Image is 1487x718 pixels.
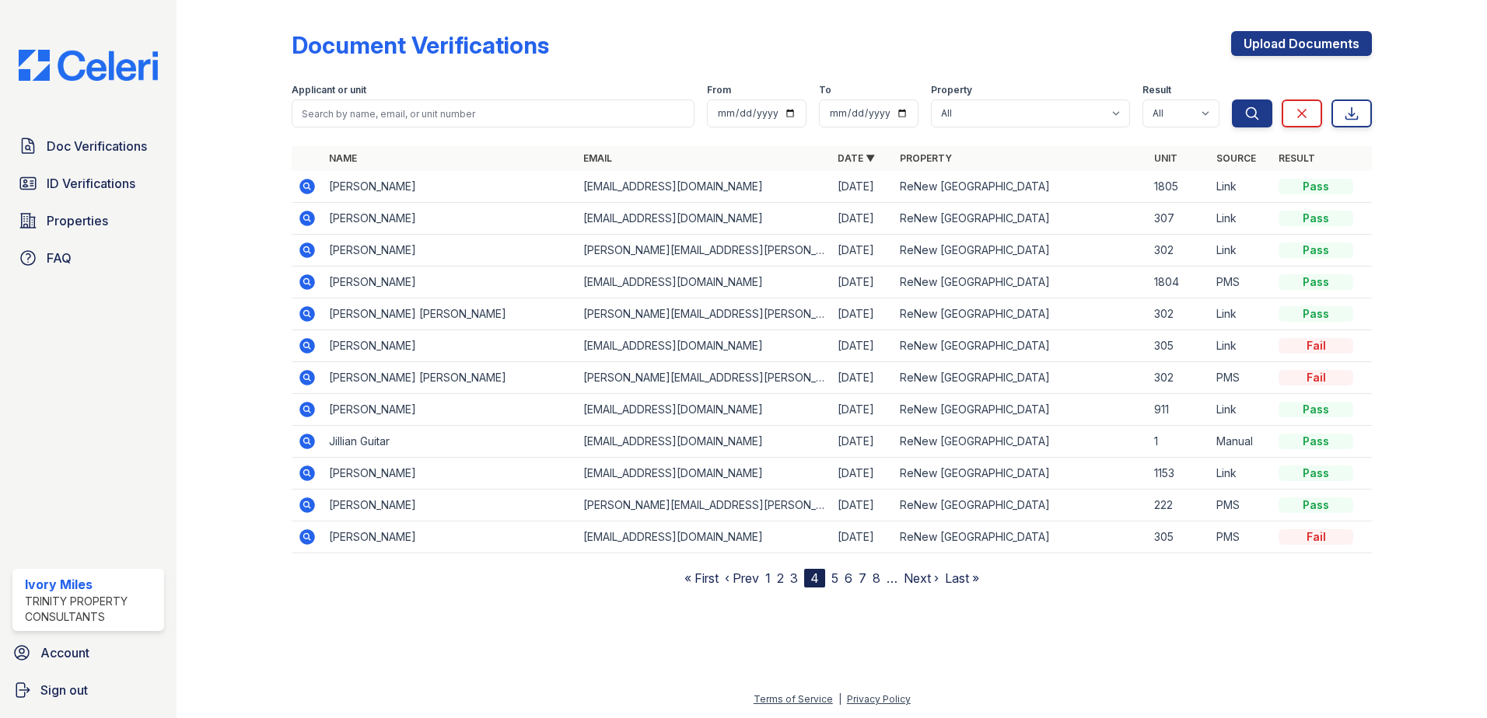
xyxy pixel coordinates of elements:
[725,570,759,586] a: ‹ Prev
[754,693,833,705] a: Terms of Service
[47,137,147,155] span: Doc Verifications
[323,426,577,458] td: Jillian Guitar
[1279,211,1353,226] div: Pass
[577,521,831,553] td: [EMAIL_ADDRESS][DOMAIN_NAME]
[819,84,831,96] label: To
[1210,235,1272,267] td: Link
[1210,298,1272,330] td: Link
[765,570,771,586] a: 1
[47,249,72,267] span: FAQ
[40,643,89,662] span: Account
[894,235,1148,267] td: ReNew [GEOGRAPHIC_DATA]
[1148,426,1210,458] td: 1
[894,330,1148,362] td: ReNew [GEOGRAPHIC_DATA]
[831,330,894,362] td: [DATE]
[1231,31,1372,56] a: Upload Documents
[6,637,170,668] a: Account
[804,569,825,587] div: 4
[1279,179,1353,194] div: Pass
[292,31,549,59] div: Document Verifications
[25,594,158,625] div: Trinity Property Consultants
[6,50,170,81] img: CE_Logo_Blue-a8612792a0a2168367f1c8372b55b34899dd931a85d93a1a3d3e32e68fde9ad4.png
[894,521,1148,553] td: ReNew [GEOGRAPHIC_DATA]
[577,362,831,394] td: [PERSON_NAME][EMAIL_ADDRESS][PERSON_NAME][DOMAIN_NAME][PERSON_NAME]
[838,152,875,164] a: Date ▼
[323,330,577,362] td: [PERSON_NAME]
[323,267,577,298] td: [PERSON_NAME]
[1279,465,1353,481] div: Pass
[831,171,894,203] td: [DATE]
[1210,521,1272,553] td: PMS
[831,235,894,267] td: [DATE]
[1210,203,1272,235] td: Link
[292,99,695,127] input: Search by name, email, or unit number
[945,570,979,586] a: Last »
[323,490,577,521] td: [PERSON_NAME]
[1279,402,1353,417] div: Pass
[831,426,894,458] td: [DATE]
[838,693,841,705] div: |
[1142,84,1171,96] label: Result
[1148,171,1210,203] td: 1805
[1148,362,1210,394] td: 302
[847,693,911,705] a: Privacy Policy
[1148,458,1210,490] td: 1153
[577,267,831,298] td: [EMAIL_ADDRESS][DOMAIN_NAME]
[323,203,577,235] td: [PERSON_NAME]
[6,674,170,706] a: Sign out
[577,330,831,362] td: [EMAIL_ADDRESS][DOMAIN_NAME]
[577,426,831,458] td: [EMAIL_ADDRESS][DOMAIN_NAME]
[831,298,894,330] td: [DATE]
[577,203,831,235] td: [EMAIL_ADDRESS][DOMAIN_NAME]
[1210,267,1272,298] td: PMS
[894,203,1148,235] td: ReNew [GEOGRAPHIC_DATA]
[25,575,158,594] div: Ivory Miles
[831,570,838,586] a: 5
[790,570,798,586] a: 3
[1148,394,1210,426] td: 911
[831,458,894,490] td: [DATE]
[47,174,135,193] span: ID Verifications
[904,570,939,586] a: Next ›
[684,570,719,586] a: « First
[1210,426,1272,458] td: Manual
[873,570,880,586] a: 8
[1279,242,1353,258] div: Pass
[1279,152,1315,164] a: Result
[894,298,1148,330] td: ReNew [GEOGRAPHIC_DATA]
[1279,497,1353,513] div: Pass
[831,521,894,553] td: [DATE]
[1148,203,1210,235] td: 307
[323,171,577,203] td: [PERSON_NAME]
[894,267,1148,298] td: ReNew [GEOGRAPHIC_DATA]
[577,235,831,267] td: [PERSON_NAME][EMAIL_ADDRESS][PERSON_NAME][DOMAIN_NAME][PERSON_NAME]
[1210,490,1272,521] td: PMS
[40,681,88,699] span: Sign out
[323,394,577,426] td: [PERSON_NAME]
[1210,458,1272,490] td: Link
[707,84,731,96] label: From
[1279,338,1353,354] div: Fail
[1148,490,1210,521] td: 222
[1148,235,1210,267] td: 302
[577,171,831,203] td: [EMAIL_ADDRESS][DOMAIN_NAME]
[831,394,894,426] td: [DATE]
[12,131,164,162] a: Doc Verifications
[887,569,897,587] span: …
[12,205,164,236] a: Properties
[831,203,894,235] td: [DATE]
[47,211,108,230] span: Properties
[894,394,1148,426] td: ReNew [GEOGRAPHIC_DATA]
[931,84,972,96] label: Property
[1216,152,1256,164] a: Source
[1279,370,1353,385] div: Fail
[323,362,577,394] td: [PERSON_NAME] [PERSON_NAME]
[894,426,1148,458] td: ReNew [GEOGRAPHIC_DATA]
[1210,362,1272,394] td: PMS
[1148,267,1210,298] td: 1804
[845,570,852,586] a: 6
[1148,298,1210,330] td: 302
[1210,394,1272,426] td: Link
[894,171,1148,203] td: ReNew [GEOGRAPHIC_DATA]
[1279,274,1353,290] div: Pass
